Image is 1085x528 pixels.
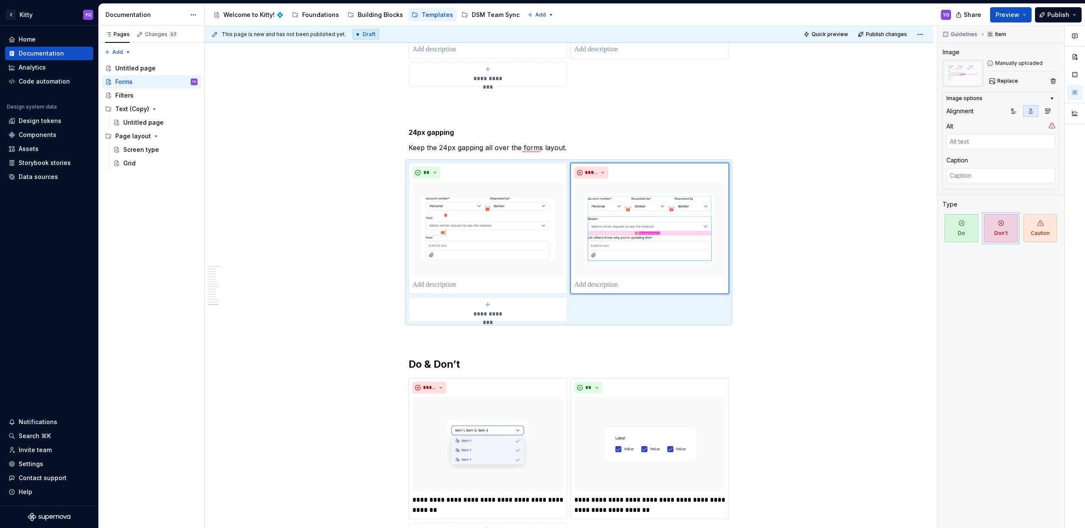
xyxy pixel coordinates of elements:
[102,89,201,102] a: Filters
[19,173,58,181] div: Data sources
[358,11,403,19] div: Building Blocks
[169,31,178,38] span: 57
[123,118,164,127] div: Untitled page
[19,131,56,139] div: Components
[110,116,201,129] a: Untitled page
[5,61,93,74] a: Analytics
[2,6,97,24] button: EKittyYG
[19,432,51,440] div: Search ⌘K
[5,33,93,46] a: Home
[289,8,342,22] a: Foundations
[19,145,39,153] div: Assets
[996,11,1019,19] span: Preview
[19,117,61,125] div: Design tokens
[943,212,980,244] button: Do
[987,60,1059,67] div: Manually uploaded
[408,8,456,22] a: Templates
[302,11,339,19] div: Foundations
[19,49,64,58] div: Documentation
[945,214,978,242] span: Do
[866,31,907,38] span: Publish changes
[115,64,156,73] div: Untitled page
[115,78,133,86] div: Forms
[982,212,1020,244] button: Don't
[5,114,93,128] a: Design tokens
[801,28,852,40] button: Quick preview
[102,46,134,58] button: Add
[964,11,981,19] span: Share
[984,214,1018,242] span: Don't
[105,31,130,38] div: Pages
[946,156,968,165] div: Caption
[5,75,93,88] a: Code automation
[102,75,201,89] a: FormsYG
[5,457,93,471] a: Settings
[102,61,201,170] div: Page tree
[363,31,376,38] span: Draft
[1047,11,1069,19] span: Publish
[409,358,729,371] h2: Do & Don’t
[19,63,46,72] div: Analytics
[19,488,32,496] div: Help
[19,446,52,454] div: Invite team
[28,513,70,521] svg: Supernova Logo
[946,95,982,102] div: Image options
[223,11,284,19] div: Welcome to Kitty! 💠
[19,460,43,468] div: Settings
[951,31,977,38] span: Guidelines
[5,429,93,443] button: Search ⌘K
[192,78,196,86] div: YG
[812,31,848,38] span: Quick preview
[19,11,33,19] div: Kitty
[946,122,953,131] div: Alt
[123,159,136,168] div: Grid
[5,156,93,170] a: Storybook stories
[210,8,287,22] a: Welcome to Kitty! 💠
[458,8,523,22] a: DSM Team Sync
[1024,214,1057,242] span: Caution
[112,49,123,56] span: Add
[115,105,149,113] div: Text (Copy)
[5,170,93,184] a: Data sources
[102,129,201,143] div: Page layout
[115,132,151,140] div: Page layout
[5,47,93,60] a: Documentation
[102,102,201,116] div: Text (Copy)
[951,7,987,22] button: Share
[6,10,16,20] div: E
[115,91,134,100] div: Filters
[19,159,71,167] div: Storybook stories
[943,60,983,87] img: 1107e3b6-158d-4c76-8238-2948ba3cf011.png
[574,397,725,492] img: f6bcba66-2c03-484b-9176-a7d2ba5b10b0.png
[222,31,346,38] span: This page is new and has not been published yet.
[412,182,563,277] img: 8ec15243-da1d-4564-96ed-82feff6fa17b.png
[145,31,178,38] div: Changes
[106,11,186,19] div: Documentation
[946,95,1055,102] button: Image options
[19,418,57,426] div: Notifications
[412,397,563,492] img: a313de20-b9c3-44ef-9213-8ccd0667ae9c.png
[855,28,911,40] button: Publish changes
[1035,7,1082,22] button: Publish
[5,128,93,142] a: Components
[110,156,201,170] a: Grid
[210,6,523,23] div: Page tree
[940,28,981,40] button: Guidelines
[943,48,960,56] div: Image
[123,145,159,154] div: Screen type
[943,200,957,209] div: Type
[990,7,1032,22] button: Preview
[525,9,556,21] button: Add
[946,107,974,115] div: Alignment
[19,35,36,44] div: Home
[19,77,70,86] div: Code automation
[422,11,453,19] div: Templates
[7,103,57,110] div: Design system data
[85,11,92,18] div: YG
[943,11,949,18] div: YG
[472,11,520,19] div: DSM Team Sync
[5,471,93,485] button: Contact support
[110,143,201,156] a: Screen type
[5,443,93,457] a: Invite team
[5,142,93,156] a: Assets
